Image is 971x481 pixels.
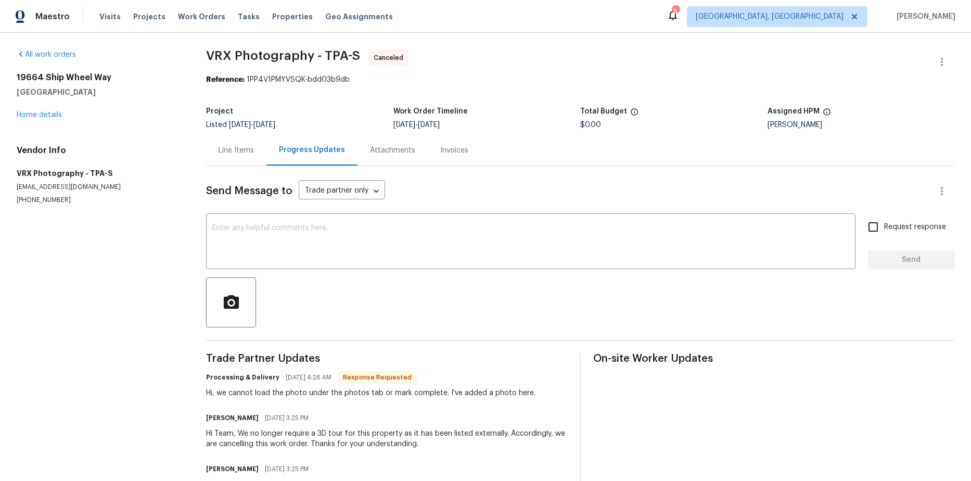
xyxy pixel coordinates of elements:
span: Geo Assignments [325,11,393,22]
a: Home details [17,111,62,119]
h4: Vendor Info [17,145,181,156]
span: [GEOGRAPHIC_DATA], [GEOGRAPHIC_DATA] [696,11,844,22]
h2: 19664 Ship Wheel Way [17,72,181,83]
div: [PERSON_NAME] [768,121,955,129]
span: [DATE] 4:26 AM [286,372,331,383]
b: Reference: [206,76,245,83]
span: The total cost of line items that have been proposed by Opendoor. This sum includes line items th... [630,108,638,121]
span: Visits [99,11,121,22]
span: [DATE] [229,121,251,129]
h6: Processing & Delivery [206,372,279,383]
h5: Total Budget [580,108,627,115]
p: [PHONE_NUMBER] [17,196,181,205]
span: [DATE] 3:25 PM [265,413,309,423]
span: Properties [272,11,313,22]
div: Progress Updates [279,145,345,155]
span: Request response [884,222,946,233]
h5: Work Order Timeline [393,108,468,115]
span: Work Orders [178,11,225,22]
span: On-site Worker Updates [593,353,954,364]
h5: VRX Photography - TPA-S [17,168,181,179]
span: [PERSON_NAME] [892,11,955,22]
span: - [229,121,275,129]
span: [DATE] [253,121,275,129]
span: Projects [133,11,165,22]
span: Trade Partner Updates [206,353,567,364]
span: Listed [206,121,275,129]
div: Invoices [440,145,468,156]
div: 6 [672,6,679,17]
span: VRX Photography - TPA-S [206,49,360,62]
h6: [PERSON_NAME] [206,413,259,423]
span: Response Requested [339,372,416,383]
div: Trade partner only [299,183,385,200]
span: Maestro [35,11,70,22]
span: The hpm assigned to this work order. [823,108,831,121]
h5: Assigned HPM [768,108,820,115]
div: Hi Team, We no longer require a 3D tour for this property as it has been listed externally. Accor... [206,428,567,449]
div: Hi, we cannot load the photo under the photos tab or mark complete. I've added a photo here. [206,388,535,398]
span: [DATE] 3:25 PM [265,464,309,474]
h5: Project [206,108,233,115]
span: - [393,121,440,129]
span: Tasks [238,13,260,20]
span: [DATE] [418,121,440,129]
div: 1PP4V1PMYVSQK-bdd03b9db [206,74,954,85]
span: $0.00 [580,121,601,129]
span: Send Message to [206,186,292,196]
span: Canceled [374,53,407,63]
div: Attachments [370,145,415,156]
a: All work orders [17,51,76,58]
h5: [GEOGRAPHIC_DATA] [17,87,181,97]
div: Line Items [219,145,254,156]
p: [EMAIL_ADDRESS][DOMAIN_NAME] [17,183,181,192]
h6: [PERSON_NAME] [206,464,259,474]
span: [DATE] [393,121,415,129]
